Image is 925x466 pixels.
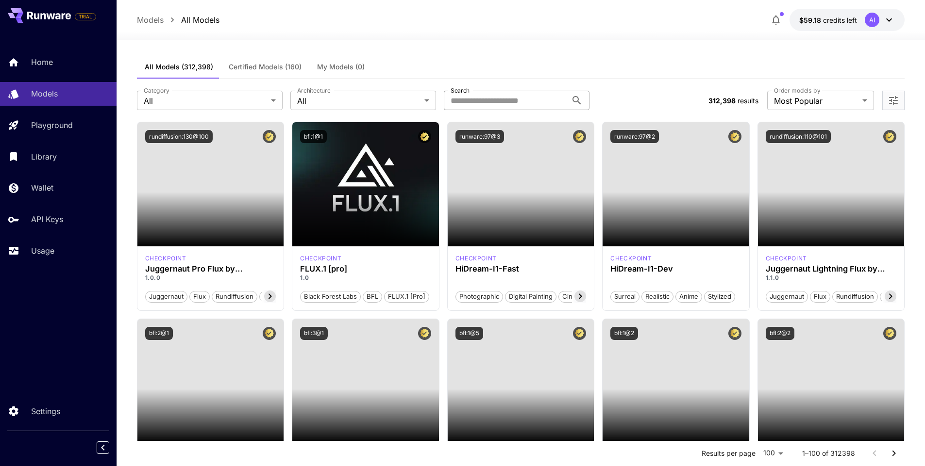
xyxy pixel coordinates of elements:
label: Category [144,86,169,95]
span: BFL [363,292,382,302]
span: Certified Models (160) [229,63,302,71]
div: AI [865,13,879,27]
button: Certified Model – Vetted for best performance and includes a commercial license. [418,327,431,340]
button: Certified Model – Vetted for best performance and includes a commercial license. [883,327,896,340]
div: $59.18474 [799,15,857,25]
button: Go to next page [884,444,904,463]
button: Certified Model – Vetted for best performance and includes a commercial license. [728,130,741,143]
button: Certified Model – Vetted for best performance and includes a commercial license. [418,130,431,143]
p: checkpoint [610,254,652,263]
span: pro [260,292,277,302]
span: credits left [823,16,857,24]
div: 100 [759,446,787,460]
h3: HiDream-I1-Fast [455,264,587,273]
button: Certified Model – Vetted for best performance and includes a commercial license. [573,327,586,340]
p: Library [31,151,57,162]
span: All [297,95,420,107]
button: Certified Model – Vetted for best performance and includes a commercial license. [883,130,896,143]
span: flux [190,292,209,302]
button: bfl:3@1 [300,327,328,340]
p: 1.0.0 [145,273,276,282]
label: Architecture [297,86,330,95]
div: HiDream Dev [610,254,652,263]
button: pro [259,290,277,303]
span: $59.18 [799,16,823,24]
button: Digital Painting [505,290,556,303]
span: Cinematic [559,292,595,302]
button: runware:97@3 [455,130,504,143]
button: BFL [363,290,382,303]
span: 312,398 [708,96,736,105]
span: juggernaut [146,292,187,302]
span: Add your payment card to enable full platform functionality. [75,11,96,22]
span: Photographic [456,292,503,302]
span: All [144,95,267,107]
p: checkpoint [300,254,341,263]
p: Settings [31,405,60,417]
button: Certified Model – Vetted for best performance and includes a commercial license. [263,327,276,340]
a: Models [137,14,164,26]
p: Home [31,56,53,68]
div: HiDream Fast [455,254,497,263]
button: bfl:2@2 [766,327,794,340]
span: flux [810,292,830,302]
h3: Juggernaut Lightning Flux by RunDiffusion [766,264,897,273]
span: All Models (312,398) [145,63,213,71]
p: Wallet [31,182,53,193]
button: juggernaut [145,290,187,303]
button: rundiffusion [212,290,257,303]
button: Collapse sidebar [97,441,109,454]
div: FLUX.1 D [145,254,186,263]
button: Certified Model – Vetted for best performance and includes a commercial license. [573,130,586,143]
span: Stylized [705,292,735,302]
p: All Models [181,14,219,26]
button: Cinematic [558,290,596,303]
span: Most Popular [774,95,858,107]
button: rundiffusion:130@100 [145,130,213,143]
p: Playground [31,119,73,131]
span: Digital Painting [505,292,556,302]
p: 1–100 of 312398 [802,449,855,458]
button: bfl:2@1 [145,327,173,340]
span: TRIAL [75,13,96,20]
button: Photographic [455,290,503,303]
button: Certified Model – Vetted for best performance and includes a commercial license. [728,327,741,340]
p: Usage [31,245,54,257]
button: FLUX.1 [pro] [384,290,429,303]
button: flux [189,290,210,303]
button: $59.18474AI [790,9,905,31]
span: schnell [880,292,909,302]
button: Certified Model – Vetted for best performance and includes a commercial license. [263,130,276,143]
label: Search [451,86,470,95]
span: My Models (0) [317,63,365,71]
div: FLUX.1 [pro] [300,264,431,273]
button: rundiffusion:110@101 [766,130,831,143]
p: Results per page [702,449,756,458]
span: Anime [676,292,702,302]
p: 1.0 [300,273,431,282]
button: Stylized [704,290,735,303]
button: Surreal [610,290,639,303]
div: Collapse sidebar [104,439,117,456]
h3: Juggernaut Pro Flux by RunDiffusion [145,264,276,273]
span: rundiffusion [833,292,877,302]
button: runware:97@2 [610,130,659,143]
button: bfl:1@1 [300,130,327,143]
button: schnell [880,290,909,303]
button: rundiffusion [832,290,878,303]
nav: breadcrumb [137,14,219,26]
div: FLUX.1 D [766,254,807,263]
p: checkpoint [145,254,186,263]
button: bfl:1@2 [610,327,638,340]
p: checkpoint [766,254,807,263]
button: juggernaut [766,290,808,303]
button: Black Forest Labs [300,290,361,303]
h3: HiDream-I1-Dev [610,264,741,273]
p: API Keys [31,213,63,225]
p: Models [31,88,58,99]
